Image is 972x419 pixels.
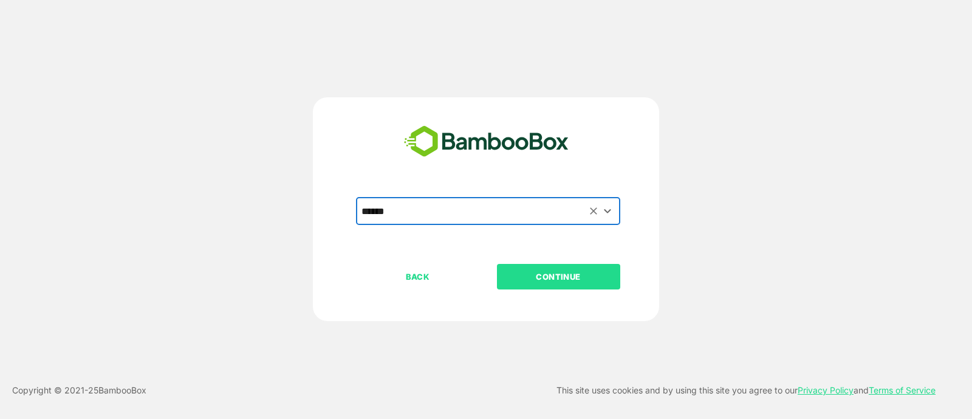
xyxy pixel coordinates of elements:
[497,264,620,289] button: CONTINUE
[12,383,146,398] p: Copyright © 2021- 25 BambooBox
[357,270,479,283] p: BACK
[587,204,601,218] button: Clear
[600,203,616,219] button: Open
[556,383,936,398] p: This site uses cookies and by using this site you agree to our and
[798,385,854,395] a: Privacy Policy
[397,122,575,162] img: bamboobox
[869,385,936,395] a: Terms of Service
[498,270,619,283] p: CONTINUE
[356,264,479,289] button: BACK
